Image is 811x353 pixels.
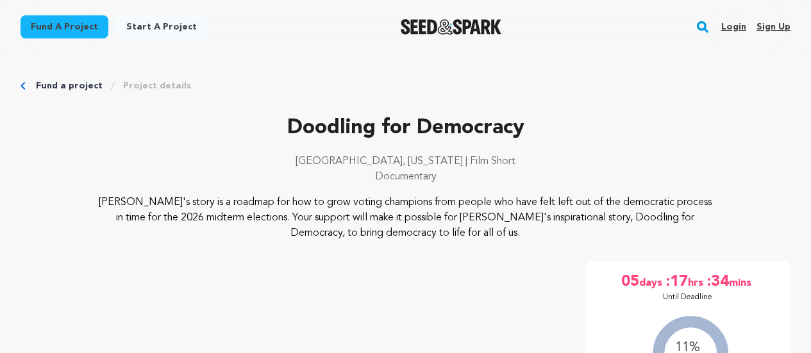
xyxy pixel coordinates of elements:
p: Until Deadline [663,292,712,302]
p: Documentary [21,169,790,185]
p: [GEOGRAPHIC_DATA], [US_STATE] | Film Short [21,154,790,169]
a: Fund a project [36,79,103,92]
a: Project details [123,79,191,92]
span: 05 [621,272,639,292]
a: Seed&Spark Homepage [401,19,501,35]
p: Doodling for Democracy [21,113,790,144]
a: Sign up [757,17,790,37]
img: Seed&Spark Logo Dark Mode [401,19,501,35]
span: :17 [665,272,688,292]
span: days [639,272,665,292]
p: [PERSON_NAME]'s story is a roadmap for how to grow voting champions from people who have felt lef... [97,195,714,241]
span: mins [729,272,754,292]
div: Breadcrumb [21,79,790,92]
span: :34 [706,272,729,292]
a: Login [721,17,746,37]
a: Fund a project [21,15,108,38]
a: Start a project [116,15,207,38]
span: hrs [688,272,706,292]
